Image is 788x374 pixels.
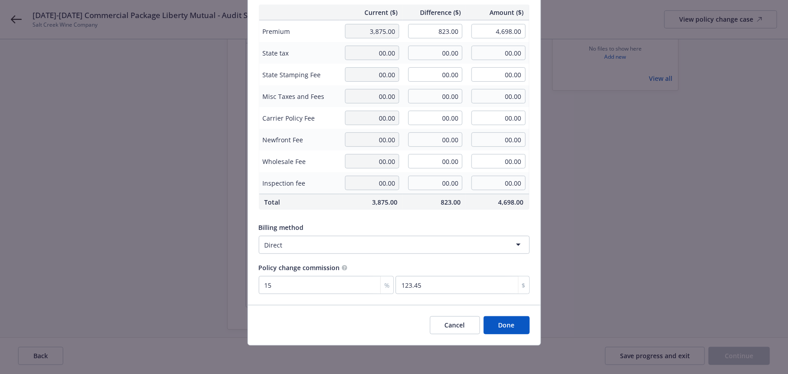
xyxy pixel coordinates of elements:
span: State tax [263,48,336,58]
span: Wholesale Fee [263,157,336,166]
span: 3,875.00 [345,197,397,207]
span: Current ($) [345,8,397,17]
span: Policy change commission [259,263,340,272]
span: Newfront Fee [263,135,336,145]
span: Inspection fee [263,178,336,188]
span: Difference ($) [408,8,461,17]
span: Premium [263,27,336,36]
span: 823.00 [408,197,461,207]
span: 4,698.00 [471,197,524,207]
button: Done [484,316,530,334]
span: % [384,280,390,290]
span: Amount ($) [471,8,524,17]
span: Carrier Policy Fee [263,113,336,123]
span: $ [522,280,526,290]
button: Cancel [430,316,480,334]
span: Billing method [259,223,304,232]
span: Total [265,197,335,207]
span: State Stamping Fee [263,70,336,79]
span: Misc Taxes and Fees [263,92,336,101]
